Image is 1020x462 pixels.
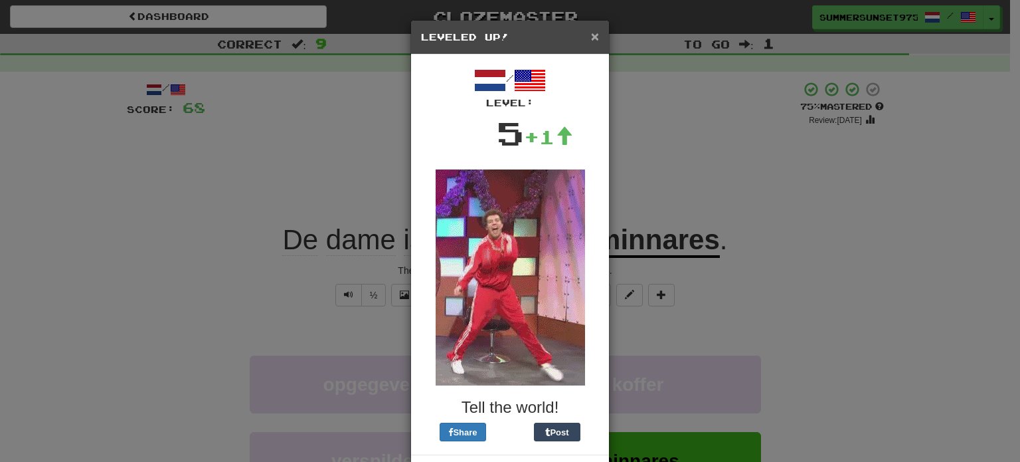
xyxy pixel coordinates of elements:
[436,170,585,386] img: red-jumpsuit-0a91143f7507d151a8271621424c3ee7c84adcb3b18e0b5e75c121a86a6f61d6.gif
[524,124,573,150] div: +1
[534,423,580,441] button: Post
[591,29,599,44] span: ×
[421,64,599,110] div: /
[421,96,599,110] div: Level:
[421,399,599,416] h3: Tell the world!
[591,29,599,43] button: Close
[486,423,534,441] iframe: X Post Button
[421,31,599,44] h5: Leveled Up!
[497,110,524,156] div: 5
[440,423,486,441] button: Share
